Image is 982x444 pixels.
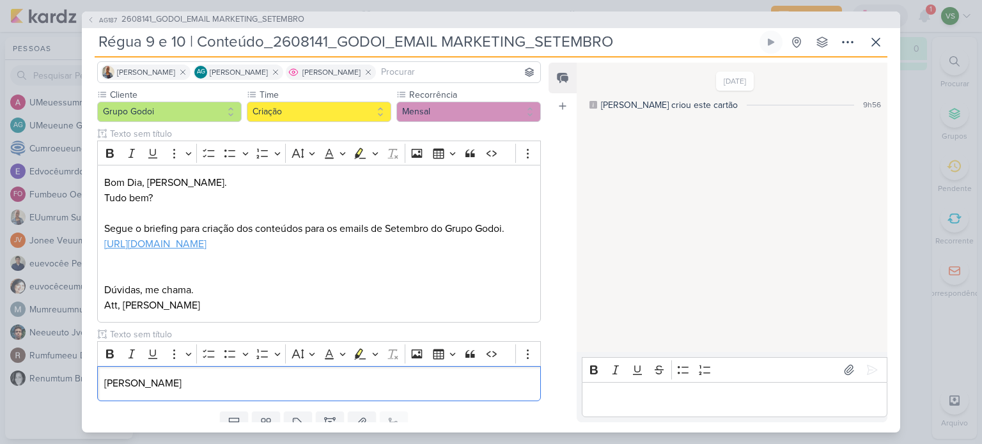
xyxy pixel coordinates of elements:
[194,66,207,79] div: Aline Gimenez Graciano
[408,88,541,102] label: Recorrência
[107,328,541,341] input: Texto sem título
[97,141,541,165] div: Barra de ferramentas do editor
[247,102,391,122] button: Criação
[582,357,887,382] div: Barra de ferramentas do editor
[102,66,114,79] img: Iara Santos
[97,102,242,122] button: Grupo Godoi
[863,100,881,109] font: 9h56
[104,376,534,391] p: [PERSON_NAME]
[104,175,534,190] p: Bom Dia, [PERSON_NAME].
[97,341,541,366] div: Barra de ferramentas do editor
[302,68,361,77] font: [PERSON_NAME]
[104,190,534,252] p: Tudo bem? Segue o briefing para criação dos conteúdos para os emails de Setembro do Grupo Godoi.
[104,284,194,296] span: Dúvidas, me chama.
[396,102,541,122] button: Mensal
[109,88,242,102] label: Cliente
[258,88,391,102] label: Time
[97,366,541,401] div: Área de edição do editor: principal
[582,382,887,417] div: Editor editing area: main
[601,100,738,111] font: [PERSON_NAME] criou este cartão
[378,65,538,80] input: Procurar
[766,37,776,47] div: Comece a rastrear
[97,165,541,323] div: Editor editing area: main
[95,31,757,54] input: Untitled Kard
[104,299,200,312] span: Att, [PERSON_NAME]
[210,68,268,77] font: [PERSON_NAME]
[107,127,541,141] input: Texto sem título
[104,238,207,250] a: [URL][DOMAIN_NAME]
[197,68,205,75] font: AG
[117,68,175,77] font: [PERSON_NAME]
